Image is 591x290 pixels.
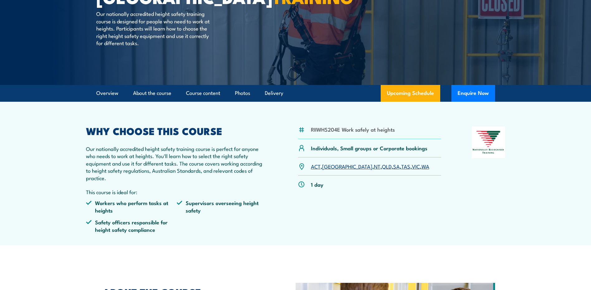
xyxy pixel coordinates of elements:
li: Safety officers responsible for height safety compliance [86,218,177,233]
a: [GEOGRAPHIC_DATA] [322,162,372,170]
p: Our nationally accredited height safety training course is designed for people who need to work a... [96,10,210,46]
img: Nationally Recognised Training logo. [472,126,505,158]
a: TAS [401,162,410,170]
li: RIIWHS204E Work safely at heights [311,126,395,133]
a: ACT [311,162,321,170]
li: Workers who perform tasks at heights [86,199,177,214]
p: 1 day [311,181,323,188]
a: Upcoming Schedule [381,85,440,102]
p: Our nationally accredited height safety training course is perfect for anyone who needs to work a... [86,145,268,181]
a: Overview [96,85,118,101]
button: Enquire Now [451,85,495,102]
a: Course content [186,85,220,101]
a: NT [374,162,380,170]
a: VIC [412,162,420,170]
a: SA [393,162,400,170]
a: About the course [133,85,171,101]
p: , , , , , , , [311,163,429,170]
a: WA [422,162,429,170]
a: Photos [235,85,250,101]
li: Supervisors overseeing height safety [177,199,268,214]
p: This course is ideal for: [86,188,268,195]
h2: WHY CHOOSE THIS COURSE [86,126,268,135]
a: QLD [382,162,392,170]
p: Individuals, Small groups or Corporate bookings [311,144,427,152]
a: Delivery [265,85,283,101]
